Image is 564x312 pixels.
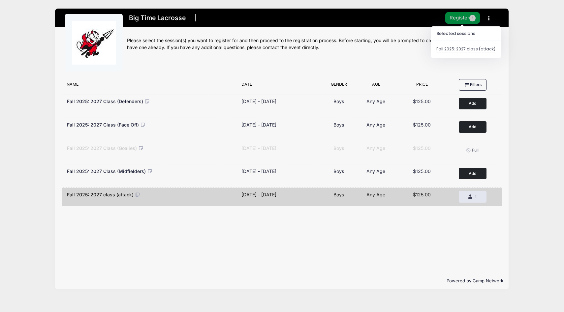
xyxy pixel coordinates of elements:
[356,81,395,91] div: Age
[459,168,486,179] button: Add
[475,194,477,199] span: 1
[366,145,385,151] span: Any Age
[238,81,321,91] div: Date
[333,99,344,104] span: Boys
[241,191,276,198] div: [DATE] - [DATE]
[72,21,116,65] img: logo
[333,168,344,174] span: Boys
[366,99,385,104] span: Any Age
[67,122,139,128] span: Fall 2025: 2027 Class (Face Off)
[413,99,431,104] span: $125.00
[413,168,431,174] span: $125.00
[333,122,344,128] span: Boys
[61,278,504,284] p: Powered by Camp Network
[241,98,276,105] div: [DATE] - [DATE]
[413,122,431,128] span: $125.00
[366,122,385,128] span: Any Age
[63,81,238,91] div: Name
[67,192,134,197] span: Fall 2025: 2027 class (attack)
[333,145,344,151] span: Boys
[127,12,188,24] h1: Big Time Lacrosse
[459,145,486,156] button: Full
[459,121,486,133] button: Add
[431,27,501,41] h3: Selected sessions
[67,145,137,151] span: Fall 2025: 2027 Class (Goalies)
[469,15,476,21] span: 1
[67,168,146,174] span: Fall 2025: 2027 Class (Midfielders)
[241,168,276,175] div: [DATE] - [DATE]
[366,168,385,174] span: Any Age
[436,46,495,52] div: Fall 2025: 2027 class (attack)
[241,145,276,152] div: [DATE] - [DATE]
[413,192,431,197] span: $125.00
[445,12,480,24] button: Register1
[459,191,486,202] button: 1
[127,37,499,51] div: Please select the session(s) you want to register for and then proceed to the registration proces...
[459,79,486,90] button: Filters
[321,81,356,91] div: Gender
[413,145,431,151] span: $125.00
[67,99,143,104] span: Fall 2025: 2027 Class (Defenders)
[396,81,448,91] div: Price
[459,98,486,109] button: Add
[333,192,344,197] span: Boys
[366,192,385,197] span: Any Age
[241,121,276,128] div: [DATE] - [DATE]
